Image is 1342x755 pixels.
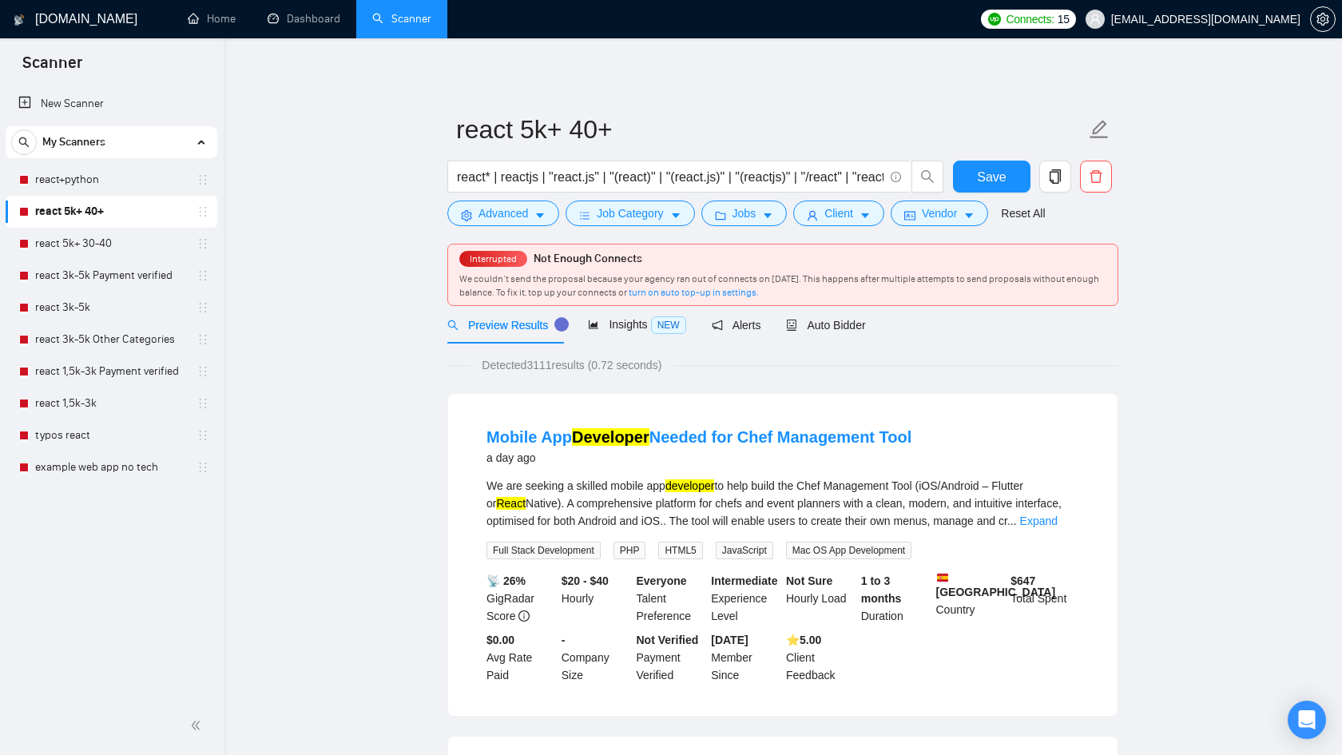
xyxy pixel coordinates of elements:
img: upwork-logo.png [988,13,1001,26]
img: logo [14,7,25,33]
span: We couldn’t send the proposal because your agency ran out of connects on [DATE]. This happens aft... [459,273,1099,298]
span: Auto Bidder [786,319,865,332]
a: dashboardDashboard [268,12,340,26]
b: $0.00 [486,634,514,646]
span: 15 [1058,10,1070,28]
span: Alerts [712,319,761,332]
b: 1 to 3 months [861,574,902,605]
span: Advanced [478,205,528,222]
span: PHP [613,542,646,559]
div: Talent Preference [633,572,709,625]
b: Not Sure [786,574,832,587]
input: Search Freelance Jobs... [457,167,883,187]
a: react 3k-5k [35,292,187,324]
mark: developer [665,479,715,492]
button: search [11,129,37,155]
input: Scanner name... [456,109,1086,149]
a: react+python [35,164,187,196]
span: copy [1040,169,1070,184]
a: searchScanner [372,12,431,26]
span: double-left [190,717,206,733]
li: New Scanner [6,88,217,120]
span: Job Category [597,205,663,222]
span: bars [579,209,590,221]
b: 📡 26% [486,574,526,587]
span: idcard [904,209,915,221]
a: react 1,5k-3k [35,387,187,419]
div: Tooltip anchor [554,317,569,332]
span: info-circle [891,172,901,182]
a: turn on auto top-up in settings. [629,287,759,298]
li: My Scanners [6,126,217,483]
div: GigRadar Score [483,572,558,625]
div: Hourly Load [783,572,858,625]
div: Avg Rate Paid [483,631,558,684]
span: edit [1089,119,1110,140]
b: $ 647 [1010,574,1035,587]
span: holder [197,173,209,186]
a: react 5k+ 30-40 [35,228,187,260]
button: search [911,161,943,193]
span: Save [977,167,1006,187]
span: Vendor [922,205,957,222]
span: holder [197,461,209,474]
span: holder [197,397,209,410]
button: idcardVendorcaret-down [891,201,988,226]
button: copy [1039,161,1071,193]
span: robot [786,320,797,331]
span: info-circle [518,610,530,622]
b: ⭐️ 5.00 [786,634,821,646]
a: react 1,5k-3k Payment verified [35,356,187,387]
span: Client [824,205,853,222]
a: Reset All [1001,205,1045,222]
button: Save [953,161,1030,193]
div: Hourly [558,572,633,625]
mark: Developer [572,428,649,446]
span: JavaScript [716,542,773,559]
a: Mobile AppDeveloperNeeded for Chef Management Tool [486,428,911,446]
div: Total Spent [1007,572,1082,625]
span: notification [712,320,723,331]
b: Not Verified [637,634,699,646]
a: react 3k-5k Other Categories [35,324,187,356]
div: Duration [858,572,933,625]
a: homeHome [188,12,236,26]
span: Insights [588,318,685,331]
span: caret-down [860,209,871,221]
span: caret-down [762,209,773,221]
span: user [807,209,818,221]
a: example web app no tech [35,451,187,483]
b: Intermediate [711,574,777,587]
span: Detected 3111 results (0.72 seconds) [470,356,673,374]
span: folder [715,209,726,221]
span: caret-down [963,209,975,221]
div: Member Since [708,631,783,684]
div: Company Size [558,631,633,684]
span: ... [1007,515,1017,527]
span: setting [461,209,472,221]
b: - [562,634,566,646]
a: react 5k+ 40+ [35,196,187,228]
span: Interrupted [465,253,522,264]
b: $20 - $40 [562,574,609,587]
button: barsJob Categorycaret-down [566,201,694,226]
span: Connects: [1006,10,1054,28]
span: Jobs [733,205,756,222]
a: Expand [1020,515,1058,527]
img: 🇪🇸 [937,572,948,583]
mark: React [496,497,526,510]
button: folderJobscaret-down [701,201,788,226]
button: setting [1310,6,1336,32]
span: holder [197,237,209,250]
div: Country [933,572,1008,625]
span: Scanner [10,51,95,85]
span: NEW [651,316,686,334]
span: caret-down [670,209,681,221]
b: [DATE] [711,634,748,646]
span: My Scanners [42,126,105,158]
span: holder [197,269,209,282]
span: holder [197,205,209,218]
div: Experience Level [708,572,783,625]
span: holder [197,365,209,378]
b: Everyone [637,574,687,587]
